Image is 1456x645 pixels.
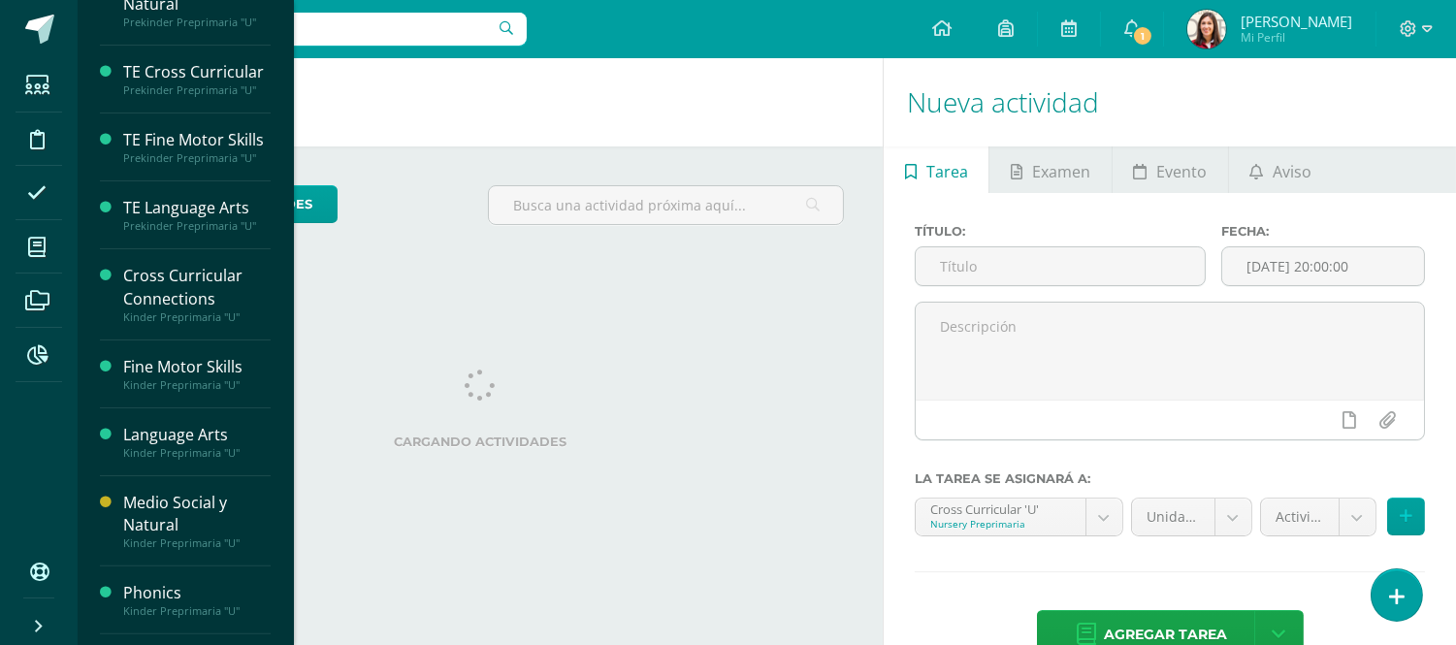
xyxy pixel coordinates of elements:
[916,247,1205,285] input: Título
[123,16,271,29] div: Prekinder Preprimaria "U"
[123,197,271,219] div: TE Language Arts
[1241,29,1352,46] span: Mi Perfil
[916,499,1121,535] a: Cross Curricular 'U'Nursery Preprimaria
[1229,146,1333,193] a: Aviso
[1276,499,1324,535] span: Activities (60.0%)
[123,378,271,392] div: Kinder Preprimaria "U"
[884,146,988,193] a: Tarea
[1032,148,1090,195] span: Examen
[1147,499,1200,535] span: Unidad 3
[907,58,1433,146] h1: Nueva actividad
[123,197,271,233] a: TE Language ArtsPrekinder Preprimaria "U"
[123,219,271,233] div: Prekinder Preprimaria "U"
[930,499,1070,517] div: Cross Curricular 'U'
[123,446,271,460] div: Kinder Preprimaria "U"
[101,58,859,146] h1: Actividades
[123,492,271,536] div: Medio Social y Natural
[123,604,271,618] div: Kinder Preprimaria "U"
[1221,224,1425,239] label: Fecha:
[123,265,271,323] a: Cross Curricular ConnectionsKinder Preprimaria "U"
[123,310,271,324] div: Kinder Preprimaria "U"
[989,146,1111,193] a: Examen
[90,13,527,46] input: Busca un usuario...
[123,61,271,83] div: TE Cross Curricular
[1187,10,1226,48] img: 7f0a03d709fdbe87b17eaa2394b75382.png
[1132,25,1153,47] span: 1
[1273,148,1311,195] span: Aviso
[123,129,271,165] a: TE Fine Motor SkillsPrekinder Preprimaria "U"
[926,148,968,195] span: Tarea
[1261,499,1375,535] a: Activities (60.0%)
[123,492,271,550] a: Medio Social y NaturalKinder Preprimaria "U"
[1241,12,1352,31] span: [PERSON_NAME]
[123,536,271,550] div: Kinder Preprimaria "U"
[915,224,1206,239] label: Título:
[1222,247,1424,285] input: Fecha de entrega
[1156,148,1207,195] span: Evento
[123,582,271,604] div: Phonics
[123,424,271,446] div: Language Arts
[123,356,271,378] div: Fine Motor Skills
[930,517,1070,531] div: Nursery Preprimaria
[123,61,271,97] a: TE Cross CurricularPrekinder Preprimaria "U"
[1113,146,1228,193] a: Evento
[123,151,271,165] div: Prekinder Preprimaria "U"
[123,582,271,618] a: PhonicsKinder Preprimaria "U"
[123,83,271,97] div: Prekinder Preprimaria "U"
[123,424,271,460] a: Language ArtsKinder Preprimaria "U"
[123,356,271,392] a: Fine Motor SkillsKinder Preprimaria "U"
[489,186,843,224] input: Busca una actividad próxima aquí...
[116,435,844,449] label: Cargando actividades
[915,471,1425,486] label: La tarea se asignará a:
[1132,499,1251,535] a: Unidad 3
[123,265,271,309] div: Cross Curricular Connections
[123,129,271,151] div: TE Fine Motor Skills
